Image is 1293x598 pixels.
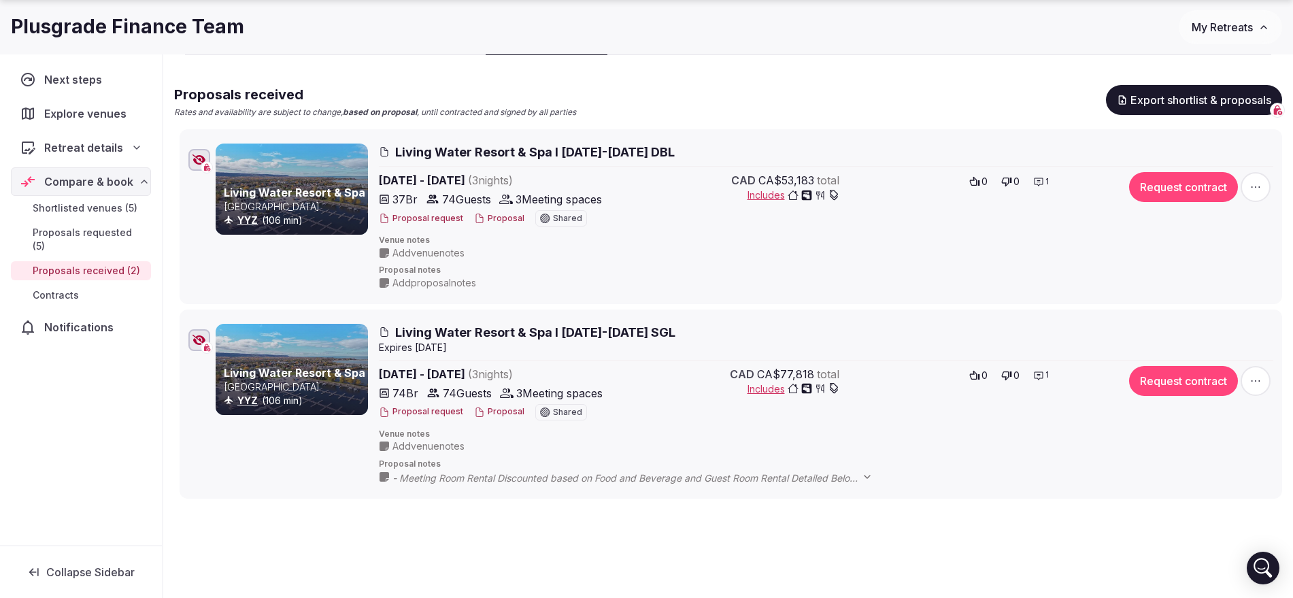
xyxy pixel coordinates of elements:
button: YYZ [237,394,258,408]
span: 74 Guests [442,191,491,207]
button: Request contract [1129,172,1238,202]
span: Shortlisted venues (5) [33,201,137,215]
div: Expire s [DATE] [379,341,1273,354]
span: Collapse Sidebar [46,565,135,579]
a: Shortlisted venues (5) [11,199,151,218]
button: 0 [965,366,992,385]
div: (106 min) [224,394,365,408]
span: Add venue notes [392,246,465,260]
span: 3 Meeting spaces [516,385,603,401]
span: Proposal notes [379,459,1273,470]
span: 74 Br [392,385,418,401]
span: 0 [1013,175,1020,188]
p: Rates and availability are subject to change, , until contracted and signed by all parties [174,107,576,118]
span: CA$77,818 [757,366,814,382]
span: ( 3 night s ) [468,367,513,381]
span: total [817,172,839,188]
a: Contracts [11,286,151,305]
span: Living Water Resort & Spa I [DATE]-[DATE] DBL [395,144,675,161]
span: Add venue notes [392,439,465,453]
span: CAD [730,366,754,382]
span: Shared [553,408,582,416]
strong: based on proposal [343,107,417,117]
a: YYZ [237,395,258,406]
span: ( 3 night s ) [468,173,513,187]
button: Includes [748,382,839,396]
span: 0 [1013,369,1020,382]
div: Open Intercom Messenger [1247,552,1279,584]
span: 0 [981,175,988,188]
button: Proposal [474,213,524,225]
span: 1 [1045,176,1049,188]
button: 0 [997,366,1024,385]
span: Contracts [33,288,79,302]
a: Explore venues [11,99,151,128]
span: Add proposal notes [392,276,476,290]
div: (106 min) [224,214,365,227]
span: total [817,366,839,382]
p: [GEOGRAPHIC_DATA] [224,200,365,214]
button: 0 [965,172,992,191]
span: Compare & book [44,173,133,190]
h1: Plusgrade Finance Team [11,14,244,40]
span: CA$53,183 [758,172,814,188]
span: 37 Br [392,191,418,207]
button: Export shortlist & proposals [1106,85,1282,115]
span: - Meeting Room Rental Discounted based on Food and Beverage and Guest Room Rental Detailed Below.... [392,471,886,485]
button: Collapse Sidebar [11,557,151,587]
button: Proposal request [379,213,463,225]
a: Proposals received (2) [11,261,151,280]
h2: Proposals received [174,85,576,104]
a: Proposals requested (5) [11,223,151,256]
span: My Retreats [1192,20,1253,34]
a: Next steps [11,65,151,94]
button: Includes [748,188,839,202]
span: Shared [553,214,582,222]
button: Proposal request [379,406,463,418]
span: Proposals requested (5) [33,226,146,253]
button: Request contract [1129,366,1238,396]
span: [DATE] - [DATE] [379,366,618,382]
span: Venue notes [379,429,1273,440]
span: Venue notes [379,235,1273,246]
span: 3 Meeting spaces [516,191,602,207]
span: 1 [1045,369,1049,381]
span: [DATE] - [DATE] [379,172,618,188]
a: YYZ [237,214,258,226]
button: YYZ [237,214,258,227]
button: My Retreats [1179,10,1282,44]
span: Proposals received (2) [33,264,140,278]
span: CAD [731,172,756,188]
span: Explore venues [44,105,132,122]
button: 0 [997,172,1024,191]
span: Retreat details [44,139,123,156]
span: Proposal notes [379,265,1273,276]
a: Notifications [11,313,151,342]
span: 74 Guests [443,385,492,401]
button: Proposal [474,406,524,418]
p: [GEOGRAPHIC_DATA] [224,380,365,394]
span: Living Water Resort & Spa I [DATE]-[DATE] SGL [395,324,675,341]
a: Living Water Resort & Spa [224,366,365,380]
span: Notifications [44,319,119,335]
a: Living Water Resort & Spa [224,186,365,199]
span: Next steps [44,71,107,88]
span: 0 [981,369,988,382]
